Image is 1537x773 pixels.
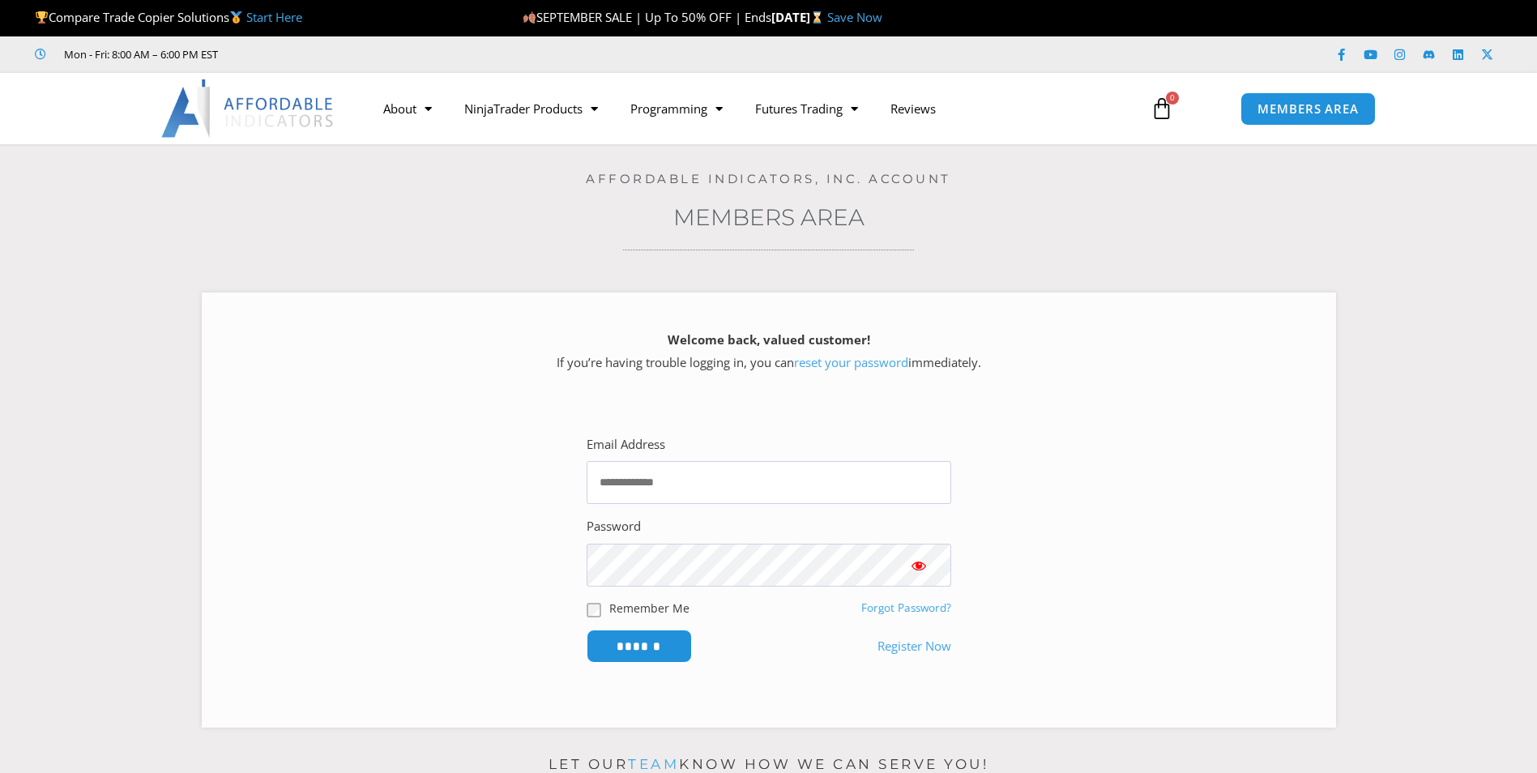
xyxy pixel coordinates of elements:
a: NinjaTrader Products [448,90,614,127]
nav: Menu [367,90,1132,127]
span: Mon - Fri: 8:00 AM – 6:00 PM EST [60,45,218,64]
label: Email Address [587,433,665,456]
span: SEPTEMBER SALE | Up To 50% OFF | Ends [523,9,771,25]
a: Members Area [673,203,865,231]
img: 🥇 [230,11,242,23]
span: 0 [1166,92,1179,105]
a: About [367,90,448,127]
span: MEMBERS AREA [1257,103,1359,115]
img: 🍂 [523,11,536,23]
a: 0 [1126,85,1198,132]
a: Reviews [874,90,952,127]
iframe: Customer reviews powered by Trustpilot [241,46,484,62]
p: If you’re having trouble logging in, you can immediately. [230,329,1308,374]
a: Start Here [246,9,302,25]
a: Save Now [827,9,882,25]
button: Show password [886,544,951,587]
span: Compare Trade Copier Solutions [35,9,302,25]
a: Futures Trading [739,90,874,127]
label: Remember Me [609,600,690,617]
strong: Welcome back, valued customer! [668,331,870,348]
label: Password [587,515,641,538]
img: 🏆 [36,11,48,23]
a: MEMBERS AREA [1240,92,1376,126]
a: Register Now [877,635,951,658]
img: LogoAI | Affordable Indicators – NinjaTrader [161,79,335,138]
strong: [DATE] [771,9,827,25]
a: Affordable Indicators, Inc. Account [586,171,951,186]
a: Programming [614,90,739,127]
a: Forgot Password? [861,600,951,615]
img: ⌛ [811,11,823,23]
a: reset your password [794,354,908,370]
a: team [628,756,679,772]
